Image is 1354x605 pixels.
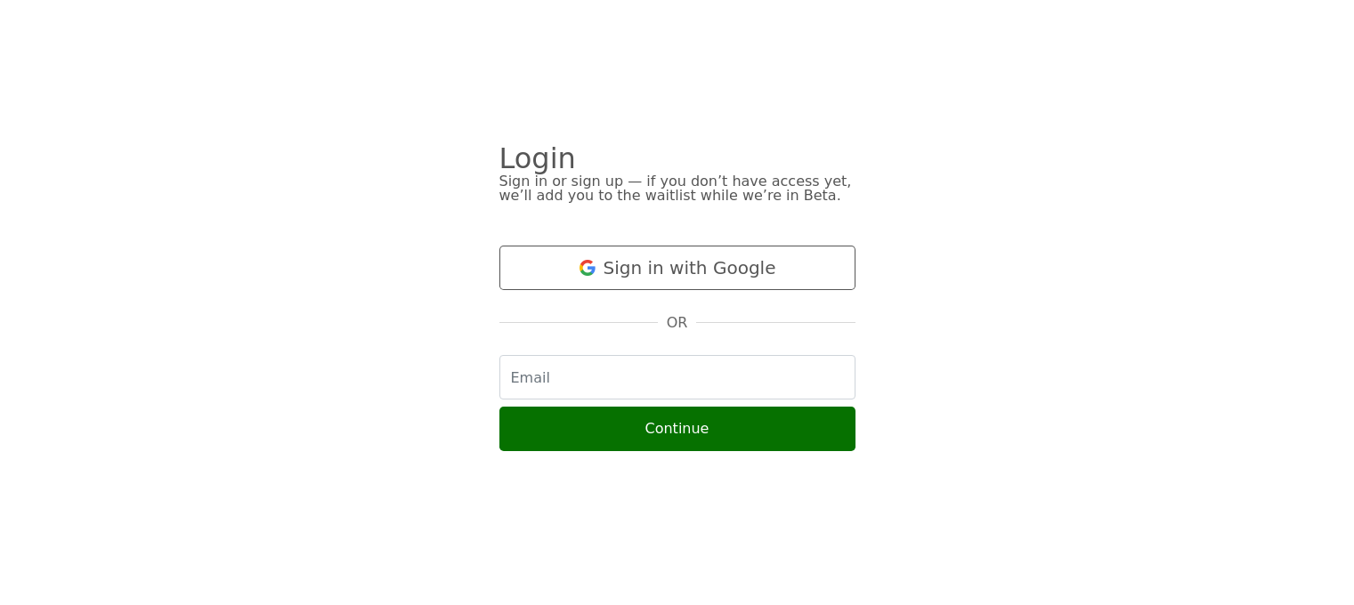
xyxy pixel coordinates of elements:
[499,407,855,451] button: Continue
[499,246,855,290] button: Sign in with Google
[579,259,596,277] img: Google logo
[499,151,855,165] div: Login
[499,174,855,203] div: Sign in or sign up — if you don’t have access yet, we’ll add you to the waitlist while we’re in B...
[499,355,855,399] input: Email
[667,312,688,334] span: OR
